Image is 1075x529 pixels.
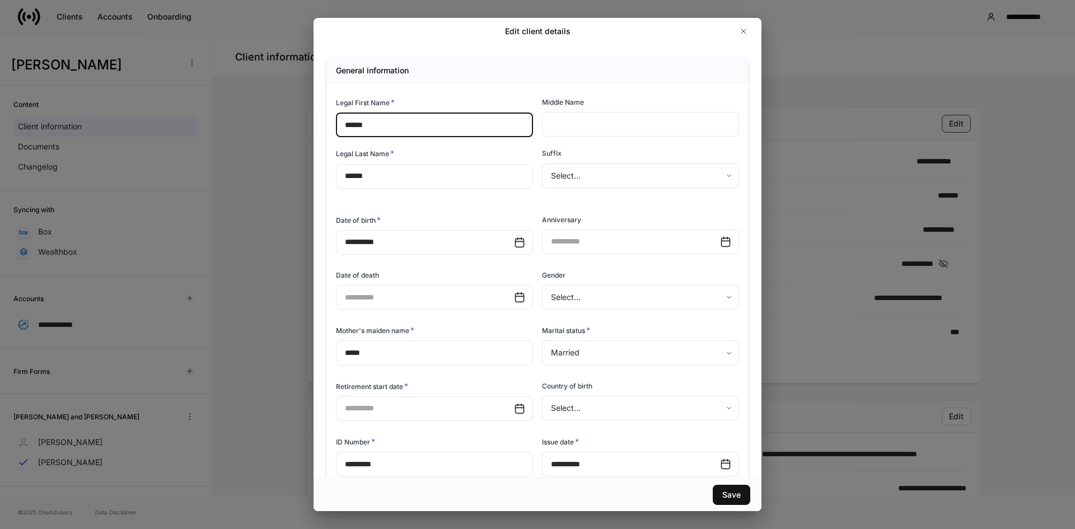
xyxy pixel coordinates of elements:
h6: Legal First Name [336,97,395,108]
h6: Issue date [542,436,579,447]
div: Select... [542,396,739,420]
button: Save [713,485,750,505]
h6: Suffix [542,148,562,158]
div: Select... [542,163,739,188]
h6: Retirement start date [336,381,408,392]
h6: ID Number [336,436,375,447]
h6: Date of birth [336,214,381,226]
h6: Anniversary [542,214,581,225]
h6: Gender [542,270,565,280]
h6: Legal Last Name [336,148,394,159]
h6: Country of birth [542,381,592,391]
div: Select... [542,285,739,310]
div: Save [722,489,741,500]
h5: General information [336,65,409,76]
h6: Mother's maiden name [336,325,414,336]
h6: Middle Name [542,97,584,107]
h6: Date of death [336,270,379,280]
h2: Edit client details [505,26,571,37]
div: Married [542,340,739,365]
h6: Marital status [542,325,590,336]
